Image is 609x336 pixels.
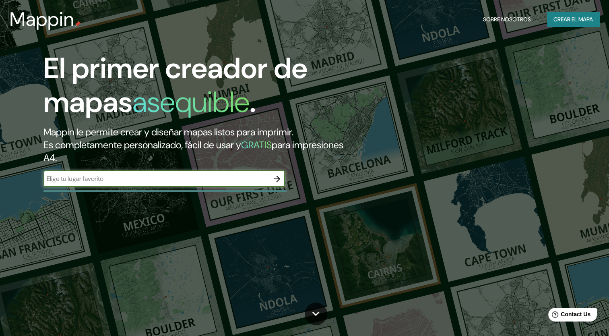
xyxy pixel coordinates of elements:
[43,174,269,183] input: Elige tu lugar favorito
[132,83,250,121] h1: asequible
[241,139,272,151] h5: GRATIS
[43,52,348,126] h1: El primer creador de mapas .
[547,12,599,27] button: Crear el mapa
[483,15,531,25] font: Sobre nosotros
[480,12,534,27] button: Sobre nosotros
[74,21,81,27] img: mappin-pin
[43,126,348,164] h2: Mappin le permite crear y diseñar mapas listos para imprimir. Es completamente personalizado, fác...
[553,15,593,25] font: Crear el mapa
[10,8,74,31] h3: Mappin
[537,305,600,327] iframe: Help widget launcher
